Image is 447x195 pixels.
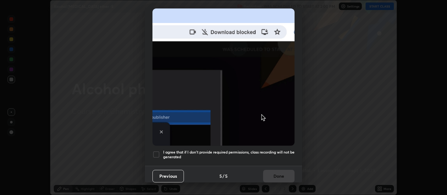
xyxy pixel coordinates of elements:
h4: / [223,173,224,179]
button: Previous [152,170,184,182]
h4: 5 [219,173,222,179]
h5: I agree that if I don't provide required permissions, class recording will not be generated [163,150,295,160]
h4: 5 [225,173,228,179]
img: downloads-permission-blocked.gif [152,8,295,146]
